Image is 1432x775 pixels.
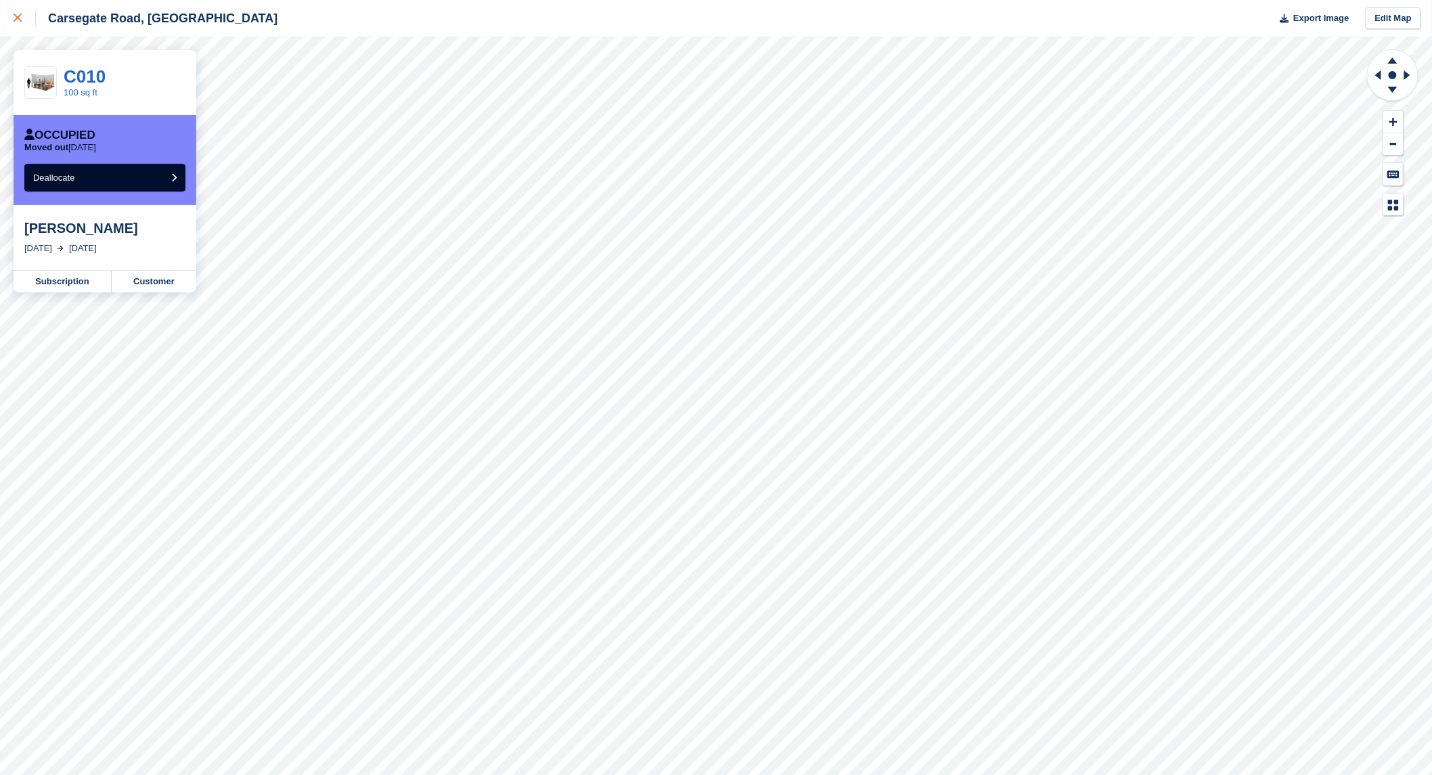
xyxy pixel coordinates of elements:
[1366,7,1421,30] a: Edit Map
[112,271,196,292] a: Customer
[24,220,185,236] div: [PERSON_NAME]
[64,87,97,97] a: 100 sq ft
[1383,133,1404,156] button: Zoom Out
[57,246,64,251] img: arrow-right-light-icn-cde0832a797a2874e46488d9cf13f60e5c3a73dbe684e267c42b8395dfbc2abf.svg
[24,164,185,192] button: Deallocate
[64,66,106,87] a: C010
[14,271,112,292] a: Subscription
[24,142,68,152] span: Moved out
[25,71,56,95] img: 100-sqft-unit.jpg
[69,242,97,255] div: [DATE]
[1272,7,1349,30] button: Export Image
[24,142,96,153] p: [DATE]
[36,10,277,26] div: Carsegate Road, [GEOGRAPHIC_DATA]
[33,173,74,183] span: Deallocate
[1383,163,1404,185] button: Keyboard Shortcuts
[1383,194,1404,216] button: Map Legend
[1383,111,1404,133] button: Zoom In
[24,129,95,142] div: Occupied
[1293,12,1349,25] span: Export Image
[24,242,52,255] div: [DATE]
